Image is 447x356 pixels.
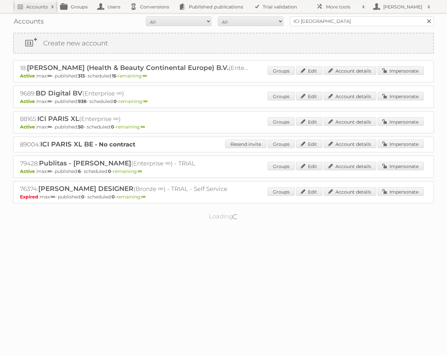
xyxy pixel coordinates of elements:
strong: - No contract [95,141,135,148]
a: Account details [324,140,376,148]
a: Create new account [14,33,433,53]
span: Active [20,98,37,104]
strong: ∞ [143,73,147,79]
a: Groups [268,140,295,148]
a: Impersonate [378,140,424,148]
a: Groups [268,117,295,126]
strong: 0 [114,98,117,104]
strong: 0 [112,194,115,200]
p: max: - published: - scheduled: - [20,73,427,79]
strong: ∞ [138,168,142,174]
strong: 0 [108,168,111,174]
a: Edit [296,140,322,148]
p: max: - published: - scheduled: - [20,124,427,130]
h2: 9689: (Enterprise ∞) [20,89,249,98]
span: [PERSON_NAME] DESIGNER [38,185,134,193]
span: Active [20,73,37,79]
strong: ∞ [47,168,52,174]
a: Account details [324,117,376,126]
a: Impersonate [378,66,424,75]
strong: ∞ [143,98,148,104]
span: remaining: [118,98,148,104]
p: max: - published: - scheduled: - [20,98,427,104]
span: Expired [20,194,40,200]
span: Active [20,124,37,130]
strong: ∞ [51,194,55,200]
p: Loading [188,210,259,223]
strong: 50 [78,124,84,130]
strong: ∞ [47,124,52,130]
span: Active [20,168,37,174]
span: remaining: [113,168,142,174]
span: ICI PARIS XL [37,115,79,123]
a: Impersonate [378,92,424,100]
a: Account details [324,92,376,100]
a: Account details [324,162,376,170]
a: Edit [296,66,322,75]
span: BD Digital BV [36,89,82,97]
a: Impersonate [378,117,424,126]
span: remaining: [116,124,145,130]
h2: More tools [326,4,359,10]
a: Groups [268,187,295,196]
a: Impersonate [378,187,424,196]
strong: 0 [81,194,84,200]
p: max: - published: - scheduled: - [20,168,427,174]
span: remaining: [118,73,147,79]
strong: ∞ [141,194,146,200]
h2: Accounts [26,4,48,10]
a: Account details [324,187,376,196]
a: Resend invite [225,140,266,148]
h2: [PERSON_NAME] [382,4,424,10]
a: Edit [296,92,322,100]
span: [PERSON_NAME] (Health & Beauty Continental Europe) B.V. [27,64,229,72]
strong: ∞ [47,98,52,104]
a: Account details [324,66,376,75]
p: max: - published: - scheduled: - [20,194,427,200]
strong: ∞ [47,73,52,79]
a: Edit [296,162,322,170]
h2: 79428: (Enterprise ∞) - TRIAL [20,159,249,168]
a: Groups [268,162,295,170]
strong: ∞ [141,124,145,130]
a: 89004:ICI PARIS XL BE - No contract [20,141,135,148]
a: Edit [296,117,322,126]
strong: 0 [111,124,114,130]
strong: 6 [78,168,81,174]
strong: 15 [112,73,116,79]
strong: 938 [78,98,86,104]
h2: 88165: (Enterprise ∞) [20,115,249,123]
strong: 313 [78,73,85,79]
span: ICI PARIS XL BE [40,140,93,148]
h2: 18: (Enterprise ∞) [20,64,249,72]
a: Groups [268,66,295,75]
a: Edit [296,187,322,196]
a: Impersonate [378,162,424,170]
span: Publitas - [PERSON_NAME] [39,159,131,167]
a: Groups [268,92,295,100]
span: remaining: [116,194,146,200]
h2: 76374: (Bronze ∞) - TRIAL - Self Service [20,185,249,193]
